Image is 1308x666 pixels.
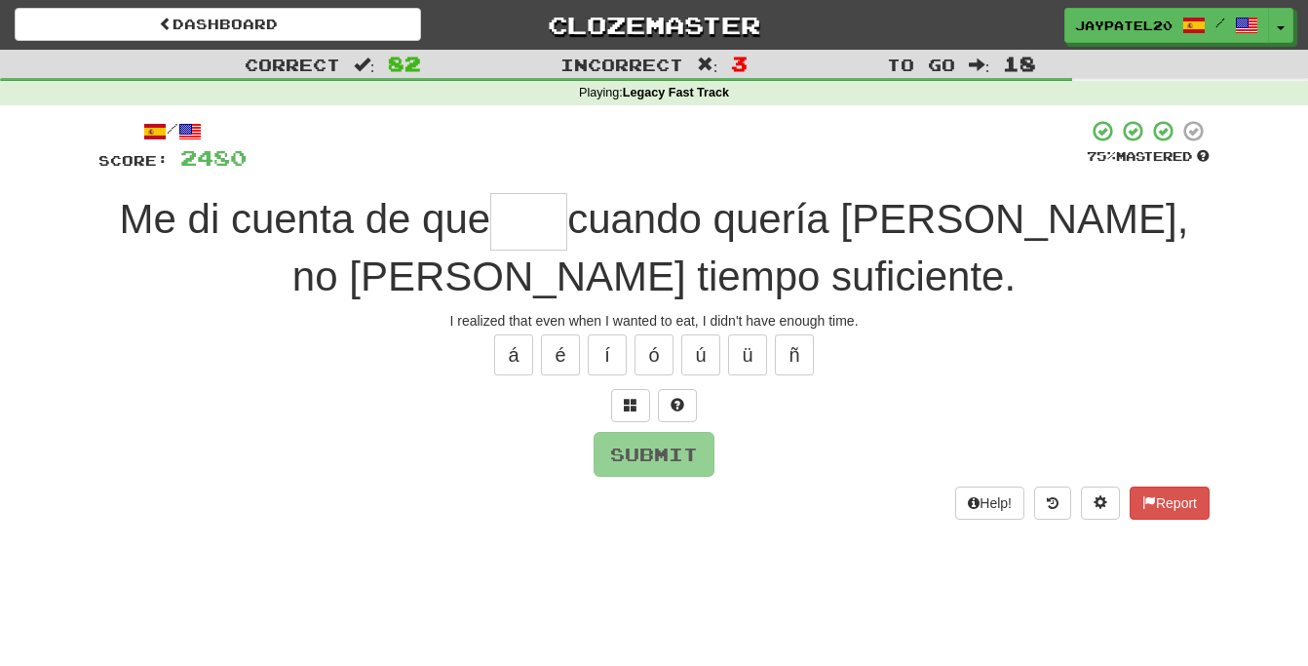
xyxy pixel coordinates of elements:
[658,389,697,422] button: Single letter hint - you only get 1 per sentence and score half the points! alt+h
[1075,17,1173,34] span: jaypatel20
[180,145,247,170] span: 2480
[594,432,714,477] button: Submit
[775,334,814,375] button: ñ
[98,311,1210,331] div: I realized that even when I wanted to eat, I didn't have enough time.
[731,52,748,75] span: 3
[1130,487,1210,520] button: Report
[292,196,1189,299] span: cuando quería [PERSON_NAME], no [PERSON_NAME] tiempo suficiente.
[1087,148,1210,166] div: Mastered
[560,55,683,74] span: Incorrect
[15,8,421,41] a: Dashboard
[623,86,729,99] strong: Legacy Fast Track
[1064,8,1269,43] a: jaypatel20 /
[728,334,767,375] button: ü
[354,57,375,73] span: :
[1034,487,1071,520] button: Round history (alt+y)
[887,55,955,74] span: To go
[541,334,580,375] button: é
[494,334,533,375] button: á
[450,8,857,42] a: Clozemaster
[120,196,491,242] span: Me di cuenta de que
[697,57,718,73] span: :
[969,57,990,73] span: :
[1215,16,1225,29] span: /
[388,52,421,75] span: 82
[98,119,247,143] div: /
[588,334,627,375] button: í
[1003,52,1036,75] span: 18
[98,152,169,169] span: Score:
[681,334,720,375] button: ú
[955,487,1024,520] button: Help!
[611,389,650,422] button: Switch sentence to multiple choice alt+p
[245,55,340,74] span: Correct
[1087,148,1116,164] span: 75 %
[635,334,673,375] button: ó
